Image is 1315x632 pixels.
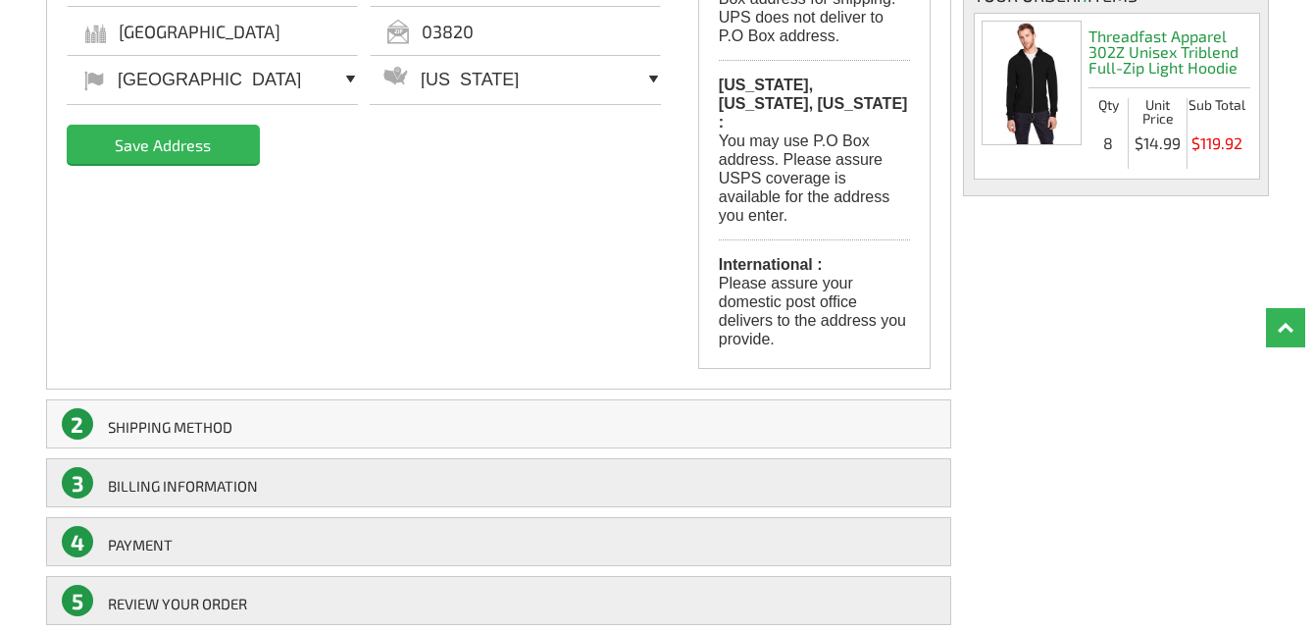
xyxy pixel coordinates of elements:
[67,125,260,164] input: Save Address
[719,77,908,131] b: [US_STATE], [US_STATE], [US_STATE] :
[1128,98,1187,134] li: Unit Price
[719,256,823,273] b: International :
[46,517,951,566] a: 4Payment
[1188,134,1245,151] span: $119.92
[62,467,93,499] span: 3
[62,526,93,557] span: 4
[67,7,358,56] input: City *
[62,585,93,616] span: 5
[1129,134,1187,152] span: $14.99
[719,61,910,240] span: You may use P.O Box address. Please assure USPS coverage is available for the address you enter.
[370,7,661,56] input: Zip Code *
[46,458,951,507] a: 3BILLING INFORMATION
[1088,14,1250,87] h2: Threadfast Apparel 302Z Unisex Triblend Full-Zip Light Hoodie
[1088,98,1128,134] li: Qty
[46,576,951,625] a: 5REVIEW YOUR ORDER
[1187,98,1245,134] li: Sub Total
[46,399,951,448] a: 2SHIPPING Method
[719,240,910,348] span: Please assure your domestic post office delivers to the address you provide.
[62,408,93,440] span: 2
[1088,134,1128,152] span: 8
[1266,308,1305,347] a: Top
